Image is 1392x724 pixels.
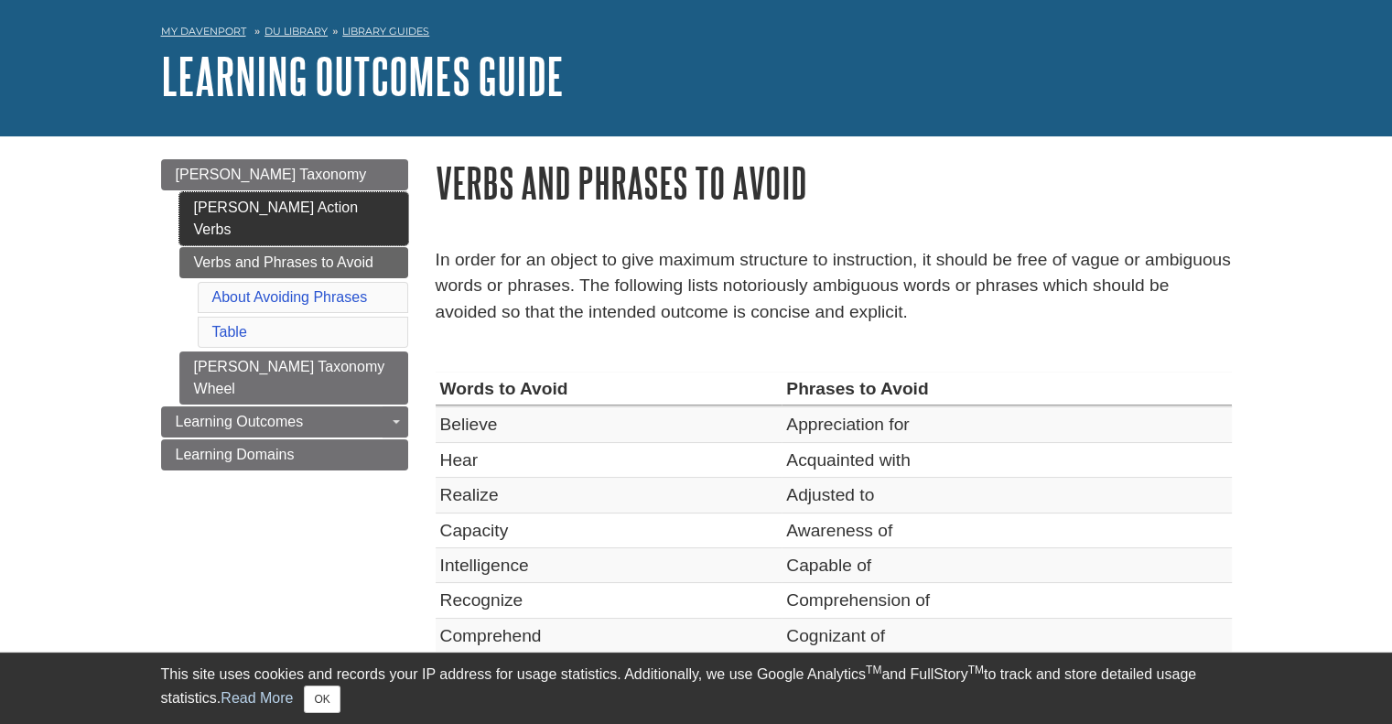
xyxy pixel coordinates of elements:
a: Read More [221,690,293,706]
td: Adjusted to [782,478,1231,513]
a: [PERSON_NAME] Taxonomy Wheel [179,351,408,405]
a: Library Guides [342,25,429,38]
th: Phrases to Avoid [782,372,1231,406]
a: Learning Outcomes [161,406,408,438]
h1: Verbs and Phrases to Avoid [436,159,1232,206]
td: Hear [436,442,782,477]
a: [PERSON_NAME] Taxonomy [161,159,408,190]
span: Learning Outcomes [176,414,304,429]
td: Believe [436,406,782,442]
span: [PERSON_NAME] Taxonomy [176,167,367,182]
nav: breadcrumb [161,19,1232,49]
td: Recognize [436,583,782,618]
sup: TM [968,664,984,676]
a: DU Library [264,25,328,38]
a: Verbs and Phrases to Avoid [179,247,408,278]
td: Comprehend [436,618,782,653]
td: Comprehension of [782,583,1231,618]
a: Learning Outcomes Guide [161,48,564,104]
td: Realize [436,478,782,513]
td: Appreciation for [782,406,1231,442]
th: Words to Avoid [436,372,782,406]
a: About Avoiding Phrases [212,289,368,305]
div: Guide Page Menu [161,159,408,470]
a: Table [212,324,247,340]
td: Intelligence [436,548,782,583]
div: This site uses cookies and records your IP address for usage statistics. Additionally, we use Goo... [161,664,1232,713]
span: Learning Domains [176,447,295,462]
a: My Davenport [161,24,246,39]
td: Awareness of [782,513,1231,547]
p: In order for an object to give maximum structure to instruction, it should be free of vague or am... [436,247,1232,326]
button: Close [304,686,340,713]
td: Capacity [436,513,782,547]
td: Capable of [782,548,1231,583]
td: Acquainted with [782,442,1231,477]
a: Learning Domains [161,439,408,470]
sup: TM [866,664,881,676]
a: [PERSON_NAME] Action Verbs [179,192,408,245]
td: Cognizant of [782,618,1231,653]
